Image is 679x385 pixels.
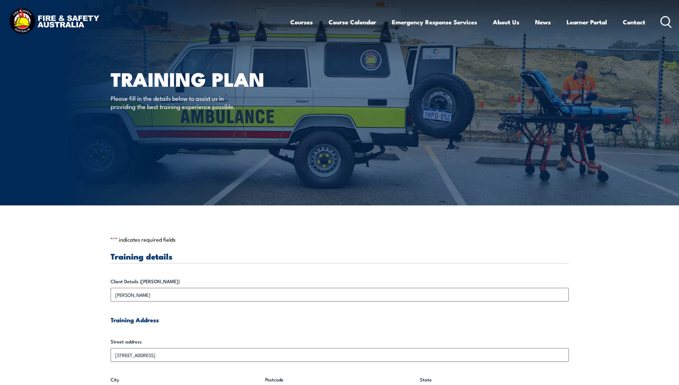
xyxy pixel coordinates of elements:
[623,13,645,32] a: Contact
[290,13,313,32] a: Courses
[111,338,569,345] label: Street address
[111,376,260,383] label: City
[111,236,569,243] p: " " indicates required fields
[111,252,569,260] h3: Training details
[111,278,569,285] label: Client Details ([PERSON_NAME])
[420,376,569,383] label: State
[111,316,569,324] h4: Training Address
[535,13,551,32] a: News
[567,13,607,32] a: Learner Portal
[329,13,376,32] a: Course Calendar
[111,94,241,111] p: Please fill in the details below to assist us in providing the best training experience possible.
[493,13,519,32] a: About Us
[111,70,287,87] h1: Training plan
[392,13,477,32] a: Emergency Response Services
[265,376,414,383] label: Postcode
